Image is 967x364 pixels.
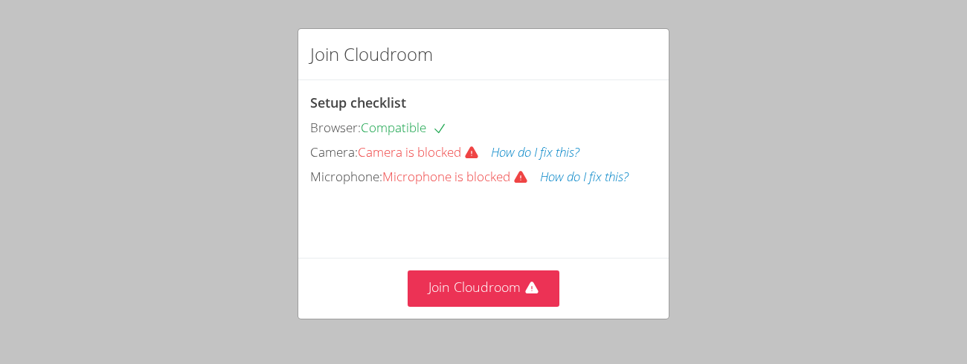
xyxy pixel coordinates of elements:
span: Setup checklist [310,94,406,111]
span: Microphone: [310,168,382,185]
button: How do I fix this? [540,166,629,188]
span: Microphone is blocked [382,168,540,185]
h2: Join Cloudroom [310,41,433,68]
span: Camera is blocked [358,143,491,160]
span: Browser: [310,119,361,136]
span: Camera: [310,143,358,160]
button: How do I fix this? [491,142,579,163]
button: Join Cloudroom [408,270,560,307]
span: Compatible [361,119,447,136]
